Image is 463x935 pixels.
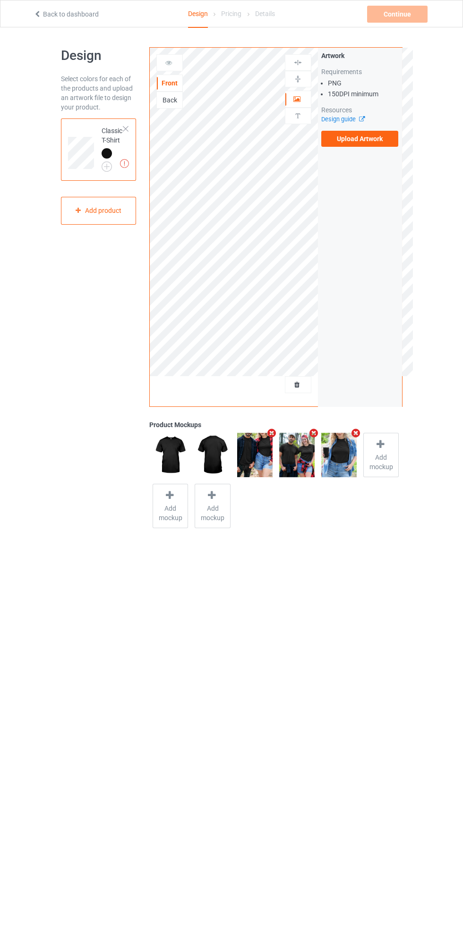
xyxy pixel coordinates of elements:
[293,75,302,84] img: svg%3E%0A
[61,118,137,181] div: Classic T-Shirt
[279,433,315,477] img: regular.jpg
[120,159,129,168] img: exclamation icon
[321,116,364,123] a: Design guide
[321,67,399,76] div: Requirements
[293,111,302,120] img: svg%3E%0A
[153,484,188,528] div: Add mockup
[328,78,399,88] li: PNG
[308,428,320,438] i: Remove mockup
[221,0,241,27] div: Pricing
[153,433,188,477] img: regular.jpg
[328,89,399,99] li: 150 DPI minimum
[195,484,230,528] div: Add mockup
[321,131,399,147] label: Upload Artwork
[149,420,402,430] div: Product Mockups
[293,58,302,67] img: svg%3E%0A
[321,105,399,115] div: Resources
[102,126,124,168] div: Classic T-Shirt
[157,78,182,88] div: Front
[363,433,399,477] div: Add mockup
[102,161,112,172] img: svg+xml;base64,PD94bWwgdmVyc2lvbj0iMS4wIiBlbmNvZGluZz0iVVRGLTgiPz4KPHN2ZyB3aWR0aD0iMjJweCIgaGVpZ2...
[321,51,399,60] div: Artwork
[321,433,357,477] img: regular.jpg
[61,197,137,225] div: Add product
[266,428,278,438] i: Remove mockup
[195,433,230,477] img: regular.jpg
[255,0,275,27] div: Details
[195,504,230,522] span: Add mockup
[61,74,137,112] div: Select colors for each of the products and upload an artwork file to design your product.
[188,0,208,28] div: Design
[157,95,182,105] div: Back
[350,428,362,438] i: Remove mockup
[153,504,188,522] span: Add mockup
[34,10,99,18] a: Back to dashboard
[61,47,137,64] h1: Design
[364,453,398,472] span: Add mockup
[237,433,273,477] img: regular.jpg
